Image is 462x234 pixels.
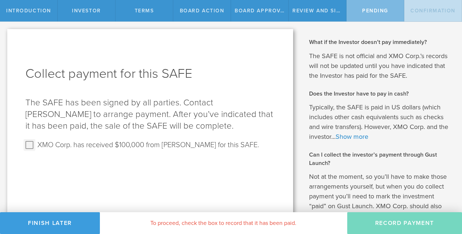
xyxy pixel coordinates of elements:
span: Pending [362,8,388,14]
h2: Can I collect the investor’s payment through Gust Launch? [309,151,451,167]
span: Board Action [180,8,224,14]
span: To proceed, check the box to record that it has been paid. [150,219,296,227]
h2: What if the Investor doesn’t pay immediately? [309,38,451,46]
p: The SAFE has been signed by all parties. Contact [PERSON_NAME] to arrange payment. After you’ve i... [25,97,275,132]
p: Not at the moment, so you’ll have to make those arrangements yourself, but when you do collect pa... [309,172,451,221]
label: XMO Corp. has received $100,000 from [PERSON_NAME] for this SAFE. [37,139,259,150]
span: terms [135,8,154,14]
span: Introduction [6,8,51,14]
h1: Collect payment for this SAFE [25,65,275,82]
p: The SAFE is not official and XMO Corp.’s records will not be updated until you have indicated tha... [309,51,451,81]
h2: Does the Investor have to pay in cash? [309,90,451,98]
a: Show more [336,133,368,141]
span: Investor [72,8,101,14]
p: Typically, the SAFE is paid in US dollars (which includes other cash equivalents such as checks a... [309,102,451,142]
iframe: Chat Widget [426,177,462,212]
span: Board Approval [235,8,287,14]
span: Confirmation [410,8,455,14]
span: Review and Sign [292,8,345,14]
button: Record Payment [347,212,462,234]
